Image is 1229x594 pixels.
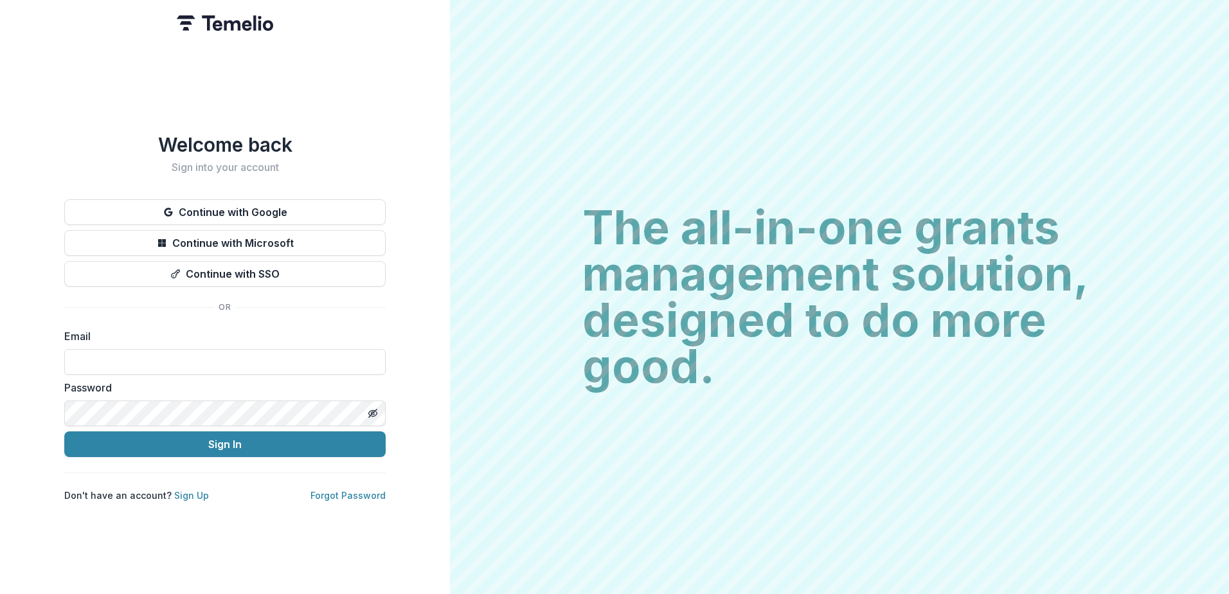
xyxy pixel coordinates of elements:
label: Password [64,380,378,395]
h1: Welcome back [64,133,386,156]
img: Temelio [177,15,273,31]
button: Sign In [64,431,386,457]
label: Email [64,328,378,344]
h2: Sign into your account [64,161,386,174]
button: Continue with SSO [64,261,386,287]
button: Toggle password visibility [363,403,383,424]
button: Continue with Microsoft [64,230,386,256]
button: Continue with Google [64,199,386,225]
a: Forgot Password [310,490,386,501]
a: Sign Up [174,490,209,501]
p: Don't have an account? [64,489,209,502]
